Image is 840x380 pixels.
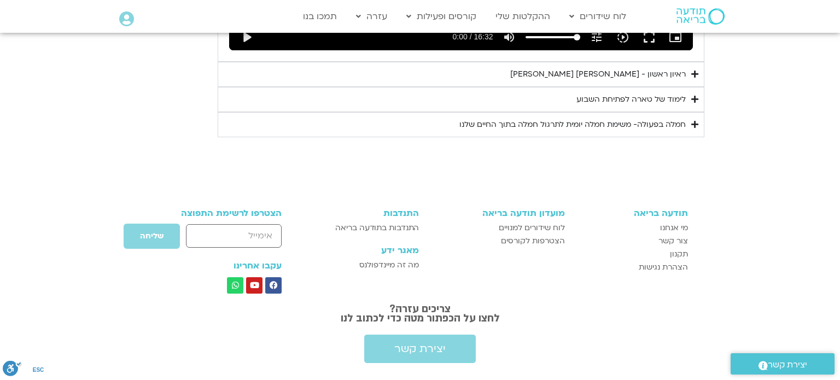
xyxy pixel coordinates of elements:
div: חמלה בפעולה- משימת חמלה יומית לתרגול חמלה בתוך החיים שלנו [459,118,686,131]
a: צור קשר [576,235,688,248]
span: צור קשר [658,235,688,248]
form: טופס חדש [152,223,282,255]
a: קורסים ופעילות [401,6,482,27]
h3: תודעה בריאה [576,208,688,218]
span: התנדבות בתודעה בריאה [335,221,419,235]
summary: ראיון ראשון - [PERSON_NAME] [PERSON_NAME] [218,62,704,87]
span: הצהרת נגישות [639,261,688,274]
span: הצטרפות לקורסים [501,235,565,248]
a: מה זה מיינדפולנס [312,259,419,272]
span: יצירת קשר [394,343,446,355]
h3: התנדבות [312,208,419,218]
h2: צריכים עזרה? לחצו על הכפתור מטה כדי לכתוב לנו [147,305,693,324]
button: שליחה [123,223,180,249]
a: מי אנחנו [576,221,688,235]
h3: מועדון תודעה בריאה [430,208,565,218]
h3: עקבו אחרינו [152,261,282,271]
a: הצטרפות לקורסים [430,235,565,248]
a: הצהרת נגישות [576,261,688,274]
div: ראיון ראשון - [PERSON_NAME] [PERSON_NAME] [510,68,686,81]
img: תודעה בריאה [676,8,725,25]
a: יצירת קשר [731,353,835,375]
a: ההקלטות שלי [490,6,556,27]
h3: מאגר ידע [312,245,419,255]
a: לוח שידורים [564,6,632,27]
div: לימוד של טארה לפתיחת השבוע [576,93,686,106]
span: לוח שידורים למנויים [499,221,565,235]
a: עזרה [351,6,393,27]
input: אימייל [186,224,282,248]
a: התנדבות בתודעה בריאה [312,221,419,235]
summary: חמלה בפעולה- משימת חמלה יומית לתרגול חמלה בתוך החיים שלנו [218,112,704,137]
a: תקנון [576,248,688,261]
a: תמכו בנו [297,6,342,27]
a: לוח שידורים למנויים [430,221,565,235]
a: יצירת קשר [364,335,476,363]
span: מה זה מיינדפולנס [359,259,419,272]
span: מי אנחנו [660,221,688,235]
summary: לימוד של טארה לפתיחת השבוע [218,87,704,112]
span: שליחה [140,232,164,241]
span: תקנון [670,248,688,261]
span: יצירת קשר [768,358,807,372]
h3: הצטרפו לרשימת התפוצה [152,208,282,218]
